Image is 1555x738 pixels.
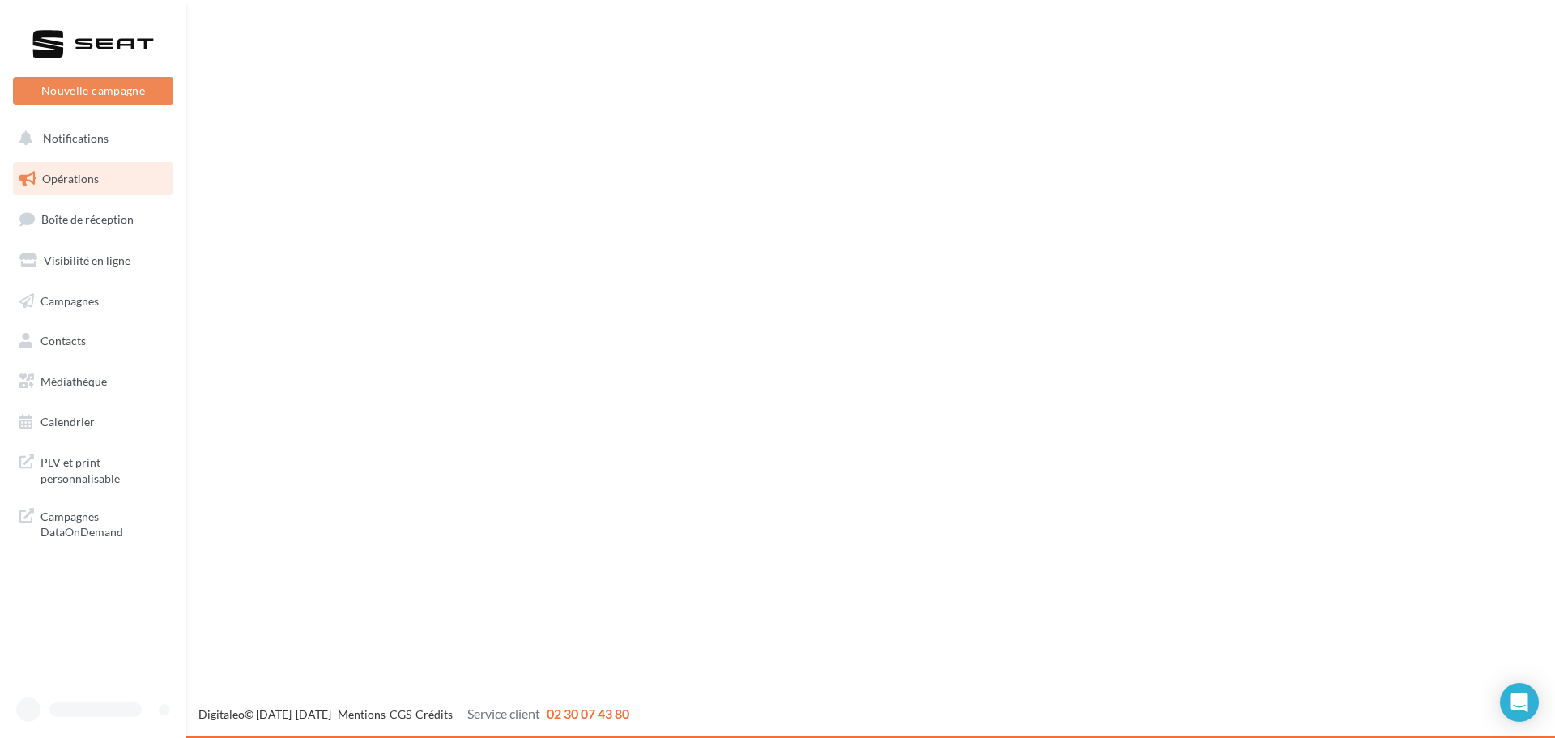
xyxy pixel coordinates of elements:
span: Boîte de réception [41,212,134,226]
span: PLV et print personnalisable [40,451,167,486]
a: Mentions [338,707,386,721]
a: Campagnes [10,284,177,318]
span: Calendrier [40,415,95,429]
button: Nouvelle campagne [13,77,173,105]
a: Boîte de réception [10,202,177,237]
span: Contacts [40,334,86,348]
a: Crédits [415,707,453,721]
a: Calendrier [10,405,177,439]
span: 02 30 07 43 80 [547,706,629,721]
a: Opérations [10,162,177,196]
a: Campagnes DataOnDemand [10,499,177,547]
span: Médiathèque [40,374,107,388]
a: CGS [390,707,411,721]
a: PLV et print personnalisable [10,445,177,493]
a: Digitaleo [198,707,245,721]
span: Notifications [43,131,109,145]
a: Visibilité en ligne [10,244,177,278]
span: Visibilité en ligne [44,254,130,267]
span: Opérations [42,172,99,186]
span: Campagnes [40,293,99,307]
a: Médiathèque [10,365,177,399]
span: Campagnes DataOnDemand [40,506,167,540]
span: © [DATE]-[DATE] - - - [198,707,629,721]
button: Notifications [10,122,170,156]
div: Open Intercom Messenger [1500,683,1539,722]
span: Service client [467,706,540,721]
a: Contacts [10,324,177,358]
